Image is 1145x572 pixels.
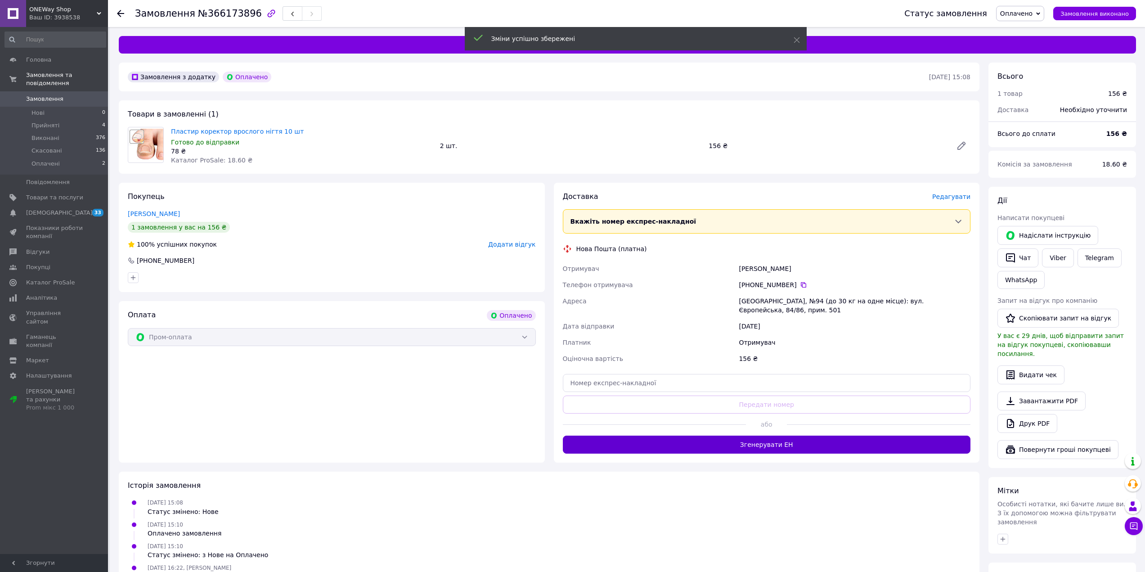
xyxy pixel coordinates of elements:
[128,210,180,217] a: [PERSON_NAME]
[26,95,63,103] span: Замовлення
[26,56,51,64] span: Головна
[29,14,108,22] div: Ваш ID: 3938538
[1106,130,1127,137] b: 156 ₴
[148,507,219,516] div: Статус змінено: Нове
[128,72,219,82] div: Замовлення з додатку
[997,271,1045,289] a: WhatsApp
[128,129,163,161] img: Пластир коректор врослого нігтя 10 шт
[997,309,1119,328] button: Скопіювати запит на відгук
[1042,248,1073,267] a: Viber
[92,209,103,216] span: 33
[737,318,972,334] div: [DATE]
[574,244,649,253] div: Нова Пошта (платна)
[488,241,535,248] span: Додати відгук
[31,160,60,168] span: Оплачені
[171,139,239,146] span: Готово до відправки
[102,160,105,168] span: 2
[1125,517,1143,535] button: Чат з покупцем
[128,192,165,201] span: Покупець
[1060,10,1129,17] span: Замовлення виконано
[737,293,972,318] div: [GEOGRAPHIC_DATA], №94 (до 30 кг на одне місце): вул. Європейська, 84/86, прим. 501
[26,178,70,186] span: Повідомлення
[137,241,155,248] span: 100%
[26,309,83,325] span: Управління сайтом
[102,109,105,117] span: 0
[171,147,433,156] div: 78 ₴
[563,436,971,454] button: Згенерувати ЕН
[26,248,49,256] span: Відгуки
[31,134,59,142] span: Виконані
[570,218,696,225] span: Вкажіть номер експрес-накладної
[26,263,50,271] span: Покупці
[997,500,1126,526] span: Особисті нотатки, які бачите лише ви. З їх допомогою можна фільтрувати замовлення
[31,109,45,117] span: Нові
[737,261,972,277] div: [PERSON_NAME]
[26,356,49,365] span: Маркет
[26,194,83,202] span: Товари та послуги
[148,550,268,559] div: Статус змінено: з Нове на Оплачено
[563,192,598,201] span: Доставка
[26,279,75,287] span: Каталог ProSale
[997,226,1098,245] button: Надіслати інструкцію
[29,5,97,14] span: ONEWay Shop
[997,332,1124,357] span: У вас є 29 днів, щоб відправити запит на відгук покупцеві, скопіювавши посилання.
[997,161,1072,168] span: Комісія за замовлення
[26,372,72,380] span: Налаштування
[997,486,1019,495] span: Мітки
[997,90,1023,97] span: 1 товар
[1000,10,1033,17] span: Оплачено
[997,414,1057,433] a: Друк PDF
[997,440,1118,459] button: Повернути гроші покупцеві
[563,374,971,392] input: Номер експрес-накладної
[997,248,1038,267] button: Чат
[997,72,1023,81] span: Всього
[997,297,1097,304] span: Запит на відгук про компанію
[171,157,252,164] span: Каталог ProSale: 18.60 ₴
[904,9,987,18] div: Статус замовлення
[26,387,83,412] span: [PERSON_NAME] та рахунки
[705,140,949,152] div: 156 ₴
[487,310,535,321] div: Оплачено
[563,339,591,346] span: Платник
[148,500,183,506] span: [DATE] 15:08
[26,71,108,87] span: Замовлення та повідомлення
[491,34,771,43] div: Зміни успішно збережені
[997,196,1007,205] span: Дії
[563,281,633,288] span: Телефон отримувача
[26,224,83,240] span: Показники роботи компанії
[563,297,587,305] span: Адреса
[128,110,219,118] span: Товари в замовленні (1)
[1108,89,1127,98] div: 156 ₴
[739,280,970,289] div: [PHONE_NUMBER]
[26,333,83,349] span: Гаманець компанії
[136,256,195,265] div: [PHONE_NUMBER]
[1078,248,1122,267] a: Telegram
[997,214,1064,221] span: Написати покупцеві
[26,404,83,412] div: Prom мікс 1 000
[563,265,599,272] span: Отримувач
[746,420,787,429] span: або
[997,106,1028,113] span: Доставка
[96,134,105,142] span: 376
[929,73,970,81] time: [DATE] 15:08
[1055,100,1132,120] div: Необхідно уточнити
[1102,161,1127,168] span: 18.60 ₴
[26,209,93,217] span: [DEMOGRAPHIC_DATA]
[148,522,183,528] span: [DATE] 15:10
[1053,7,1136,20] button: Замовлення виконано
[223,72,271,82] div: Оплачено
[117,9,124,18] div: Повернутися назад
[563,323,615,330] span: Дата відправки
[997,130,1055,137] span: Всього до сплати
[198,8,262,19] span: №366173896
[96,147,105,155] span: 136
[148,565,231,571] span: [DATE] 16:22, [PERSON_NAME]
[997,365,1064,384] button: Видати чек
[997,392,1086,410] a: Завантажити PDF
[436,140,705,152] div: 2 шт.
[952,137,970,155] a: Редагувати
[31,147,62,155] span: Скасовані
[102,122,105,130] span: 4
[128,240,217,249] div: успішних покупок
[148,529,221,538] div: Оплачено замовлення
